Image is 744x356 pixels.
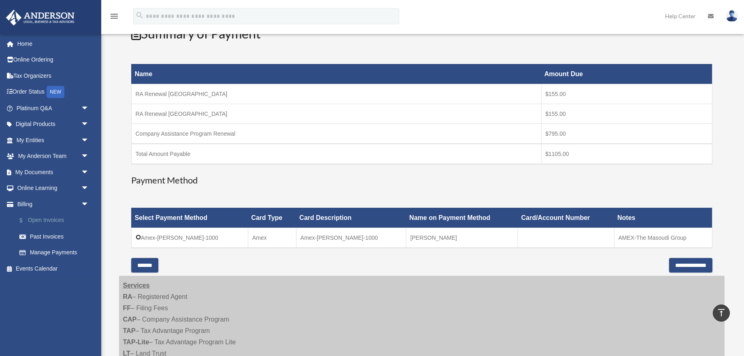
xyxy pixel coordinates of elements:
a: $Open Invoices [11,212,101,229]
span: arrow_drop_down [81,132,97,149]
strong: RA [123,293,132,300]
td: $155.00 [541,104,712,124]
strong: CAP [123,316,137,323]
img: User Pic [726,10,738,22]
a: Online Ordering [6,52,101,68]
td: RA Renewal [GEOGRAPHIC_DATA] [131,104,541,124]
span: arrow_drop_down [81,180,97,197]
a: Events Calendar [6,260,101,277]
a: Digital Productsarrow_drop_down [6,116,101,132]
td: AMEX-The Masoudi Group [614,228,712,248]
a: My Documentsarrow_drop_down [6,164,101,180]
th: Amount Due [541,64,712,84]
strong: FF [123,305,131,311]
td: RA Renewal [GEOGRAPHIC_DATA] [131,84,541,104]
th: Card/Account Number [518,208,614,228]
td: $795.00 [541,124,712,144]
span: arrow_drop_down [81,100,97,117]
th: Card Description [296,208,406,228]
th: Select Payment Method [131,208,248,228]
h3: Payment Method [131,174,712,187]
span: arrow_drop_down [81,196,97,213]
td: [PERSON_NAME] [406,228,518,248]
span: arrow_drop_down [81,164,97,181]
td: $1105.00 [541,144,712,164]
a: menu [109,14,119,21]
td: Company Assistance Program Renewal [131,124,541,144]
td: Amex [248,228,296,248]
a: vertical_align_top [713,305,730,322]
strong: TAP-Lite [123,339,149,345]
a: My Anderson Teamarrow_drop_down [6,148,101,164]
th: Card Type [248,208,296,228]
a: Past Invoices [11,228,101,245]
a: Home [6,36,101,52]
span: arrow_drop_down [81,148,97,165]
a: Order StatusNEW [6,84,101,100]
span: arrow_drop_down [81,116,97,133]
strong: TAP [123,327,136,334]
td: Total Amount Payable [131,144,541,164]
th: Name on Payment Method [406,208,518,228]
a: My Entitiesarrow_drop_down [6,132,101,148]
img: Anderson Advisors Platinum Portal [4,10,77,26]
i: vertical_align_top [716,308,726,318]
a: Billingarrow_drop_down [6,196,101,212]
i: menu [109,11,119,21]
th: Name [131,64,541,84]
td: Amex-[PERSON_NAME]-1000 [131,228,248,248]
strong: Services [123,282,150,289]
a: Manage Payments [11,245,101,261]
i: search [135,11,144,20]
div: NEW [47,86,64,98]
a: Platinum Q&Aarrow_drop_down [6,100,101,116]
th: Notes [614,208,712,228]
a: Online Learningarrow_drop_down [6,180,101,196]
a: Tax Organizers [6,68,101,84]
td: Amex-[PERSON_NAME]-1000 [296,228,406,248]
span: $ [24,215,28,226]
td: $155.00 [541,84,712,104]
